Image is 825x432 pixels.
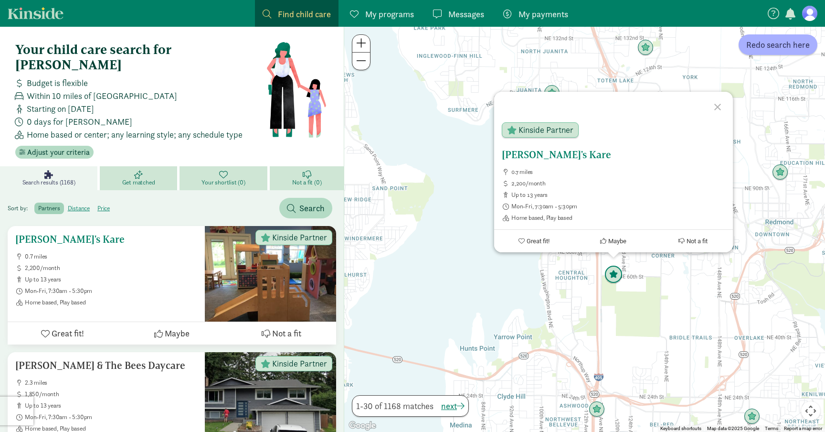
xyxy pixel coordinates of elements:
[25,253,197,260] span: 0.7 miles
[518,126,573,134] span: Kinside Partner
[25,413,197,421] span: Mon-Fri, 7:30am - 5:30pm
[201,179,245,186] span: Your shortlist (0)
[8,7,63,19] a: Kinside
[511,191,725,199] span: up to 13 years
[227,322,336,345] button: Not a fit
[100,166,180,190] a: Get matched
[25,287,197,295] span: Mon-Fri, 7:30am - 5:30pm
[122,179,155,186] span: Get matched
[589,401,605,418] div: Click to see details
[494,230,574,252] button: Great fit!
[165,327,190,340] span: Maybe
[744,409,760,425] div: Click to see details
[25,264,197,272] span: 2,200/month
[573,230,653,252] button: Maybe
[34,203,63,214] label: partners
[27,147,90,158] span: Adjust your criteria
[27,76,88,89] span: Budget is flexible
[544,85,560,101] div: Click to see details
[637,40,654,56] div: Click to see details
[292,179,321,186] span: Not a fit (0)
[180,166,270,190] a: Your shortlist (0)
[511,214,725,222] span: Home based, Play based
[739,34,817,55] button: Redo search here
[64,203,94,214] label: distance
[8,322,117,345] button: Great fit!
[15,146,94,159] button: Adjust your criteria
[604,266,623,284] div: Click to see details
[25,276,197,283] span: up to 13 years
[25,379,197,387] span: 2.3 miles
[608,238,626,245] span: Maybe
[772,164,788,181] div: Click to see details
[15,234,197,245] h5: [PERSON_NAME]'s Kare
[25,299,197,306] span: Home based, Play based
[272,359,327,368] span: Kinside Partner
[441,400,465,412] button: next
[8,204,33,212] span: Sort by:
[117,322,226,345] button: Maybe
[94,203,114,214] label: price
[511,168,725,176] span: 0.7 miles
[502,149,725,161] h5: [PERSON_NAME]'s Kare
[746,38,810,51] span: Redo search here
[25,390,197,398] span: 1,850/month
[784,426,822,431] a: Report a map error
[801,401,820,421] button: Map camera controls
[27,128,243,141] span: Home based or center; any learning style; any schedule type
[526,238,549,245] span: Great fit!
[511,180,725,187] span: 2,200/month
[765,426,778,431] a: Terms
[707,426,759,431] span: Map data ©2025 Google
[347,420,378,432] img: Google
[279,198,332,218] button: Search
[15,360,197,371] h5: [PERSON_NAME] & The Bees Daycare
[660,425,701,432] button: Keyboard shortcuts
[25,402,197,410] span: up to 13 years
[347,420,378,432] a: Open this area in Google Maps (opens a new window)
[365,8,414,21] span: My programs
[27,115,132,128] span: 0 days for [PERSON_NAME]
[687,238,708,245] span: Not a fit
[15,42,266,73] h4: Your child care search for [PERSON_NAME]
[27,89,177,102] span: Within 10 miles of [GEOGRAPHIC_DATA]
[270,166,344,190] a: Not a fit (0)
[22,179,75,186] span: Search results (1168)
[511,203,725,210] span: Mon-Fri, 7:30am - 5:30pm
[52,327,84,340] span: Great fit!
[278,8,331,21] span: Find child care
[448,8,484,21] span: Messages
[299,202,325,215] span: Search
[356,400,434,412] span: 1-30 of 1168 matches
[272,233,327,242] span: Kinside Partner
[653,230,733,252] button: Not a fit
[272,327,301,340] span: Not a fit
[27,102,94,115] span: Starting on [DATE]
[518,8,568,21] span: My payments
